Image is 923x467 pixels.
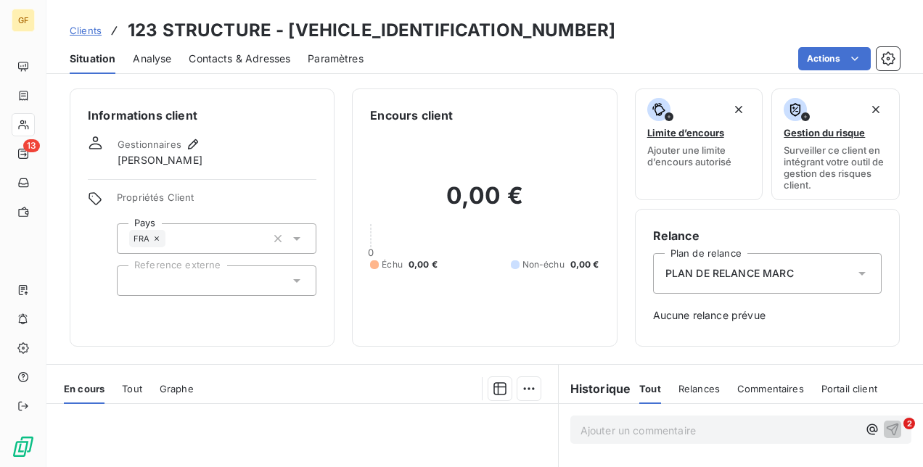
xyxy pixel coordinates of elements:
[737,383,804,394] span: Commentaires
[133,51,171,66] span: Analyse
[122,383,142,394] span: Tout
[635,88,763,200] button: Limite d’encoursAjouter une limite d’encours autorisé
[522,258,565,271] span: Non-échu
[88,107,316,124] h6: Informations client
[370,107,453,124] h6: Encours client
[134,234,149,243] span: FRA
[798,47,871,70] button: Actions
[784,144,887,191] span: Surveiller ce client en intégrant votre outil de gestion des risques client.
[12,435,35,458] img: Logo LeanPay
[647,127,724,139] span: Limite d’encours
[128,17,615,44] h3: 123 STRUCTURE - [VEHICLE_IDENTIFICATION_NUMBER]
[129,274,141,287] input: Ajouter une valeur
[189,51,290,66] span: Contacts & Adresses
[368,247,374,258] span: 0
[118,153,202,168] span: [PERSON_NAME]
[70,23,102,38] a: Clients
[903,418,915,429] span: 2
[653,227,882,244] h6: Relance
[118,139,181,150] span: Gestionnaires
[665,266,794,281] span: PLAN DE RELANCE MARC
[821,383,877,394] span: Portail client
[570,258,599,271] span: 0,00 €
[784,127,865,139] span: Gestion du risque
[160,383,194,394] span: Graphe
[639,383,661,394] span: Tout
[559,380,631,397] h6: Historique
[874,418,908,452] iframe: Intercom live chat
[370,181,599,225] h2: 0,00 €
[409,258,438,271] span: 0,00 €
[647,144,751,168] span: Ajouter une limite d’encours autorisé
[771,88,900,200] button: Gestion du risqueSurveiller ce client en intégrant votre outil de gestion des risques client.
[382,258,403,271] span: Échu
[653,308,882,323] span: Aucune relance prévue
[70,25,102,36] span: Clients
[117,191,316,212] span: Propriétés Client
[678,383,720,394] span: Relances
[165,232,177,245] input: Ajouter une valeur
[308,51,364,66] span: Paramètres
[12,9,35,32] div: GF
[70,51,115,66] span: Situation
[23,139,40,152] span: 13
[64,383,104,394] span: En cours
